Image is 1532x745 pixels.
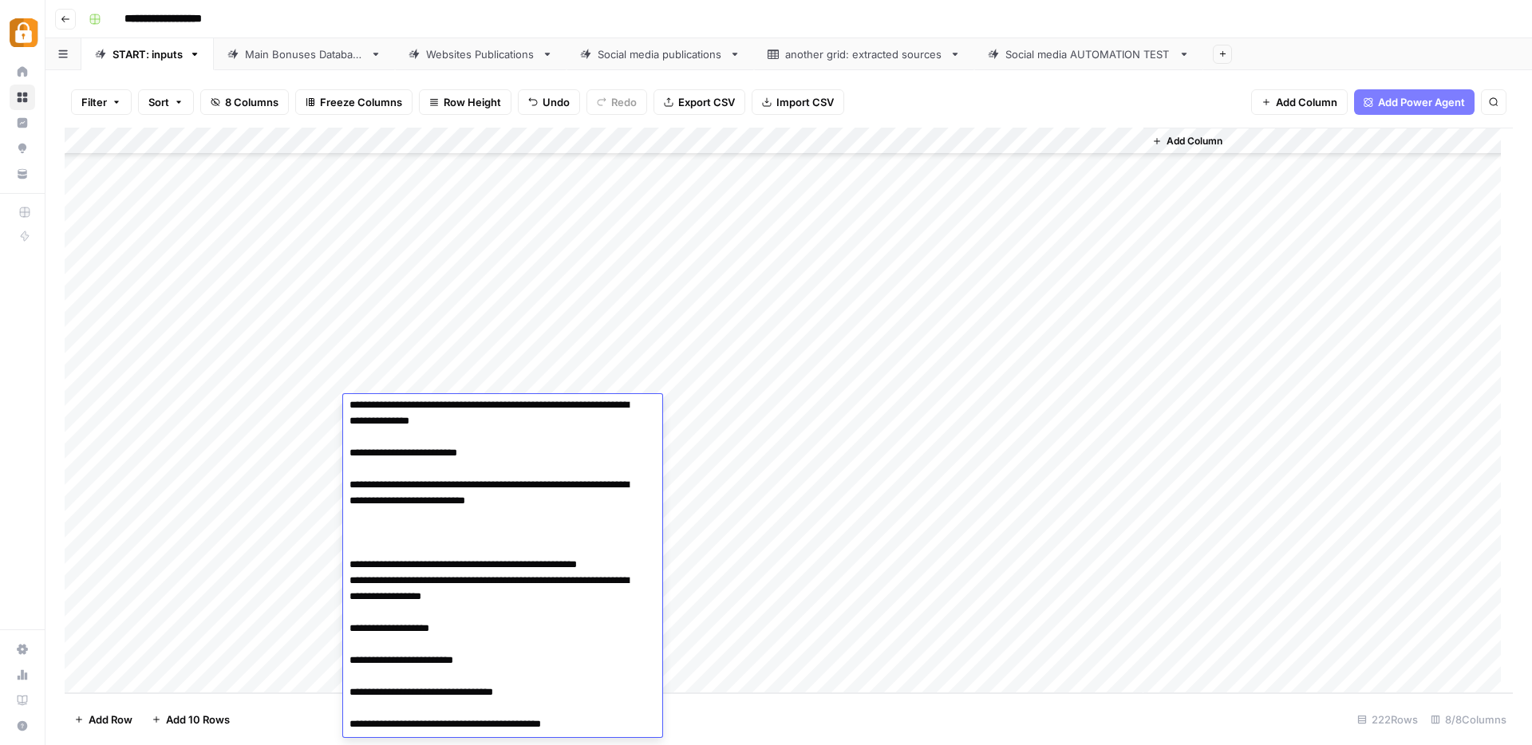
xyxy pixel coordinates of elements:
button: 8 Columns [200,89,289,115]
span: Add Row [89,711,132,727]
a: Social media AUTOMATION TEST [974,38,1203,70]
span: Add Column [1276,94,1337,110]
span: Export CSV [678,94,735,110]
a: Insights [10,110,35,136]
a: Opportunities [10,136,35,161]
button: Help + Support [10,713,35,739]
div: 8/8 Columns [1424,707,1513,732]
div: Social media publications [598,46,723,62]
div: Social media AUTOMATION TEST [1005,46,1172,62]
span: Add 10 Rows [166,711,230,727]
button: Export CSV [653,89,745,115]
div: Main Bonuses Database [245,46,364,62]
button: Redo [586,89,647,115]
div: another grid: extracted sources [785,46,943,62]
span: Undo [543,94,570,110]
button: Import CSV [752,89,844,115]
button: Add Column [1251,89,1348,115]
span: Row Height [444,94,501,110]
span: Filter [81,94,107,110]
button: Sort [138,89,194,115]
a: Learning Hub [10,688,35,713]
span: Sort [148,94,169,110]
span: Redo [611,94,637,110]
a: Settings [10,637,35,662]
button: Row Height [419,89,511,115]
button: Undo [518,89,580,115]
a: Browse [10,85,35,110]
span: Freeze Columns [320,94,402,110]
img: Adzz Logo [10,18,38,47]
a: Home [10,59,35,85]
a: Usage [10,662,35,688]
a: another grid: extracted sources [754,38,974,70]
a: Main Bonuses Database [214,38,395,70]
span: 8 Columns [225,94,278,110]
span: Add Column [1167,134,1222,148]
a: Social media publications [567,38,754,70]
a: START: inputs [81,38,214,70]
button: Filter [71,89,132,115]
button: Add Row [65,707,142,732]
div: START: inputs [113,46,183,62]
span: Import CSV [776,94,834,110]
div: Websites Publications [426,46,535,62]
button: Workspace: Adzz [10,13,35,53]
a: Your Data [10,161,35,187]
a: Websites Publications [395,38,567,70]
button: Freeze Columns [295,89,413,115]
button: Add Column [1146,131,1229,152]
button: Add 10 Rows [142,707,239,732]
button: Add Power Agent [1354,89,1475,115]
span: Add Power Agent [1378,94,1465,110]
div: 222 Rows [1351,707,1424,732]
